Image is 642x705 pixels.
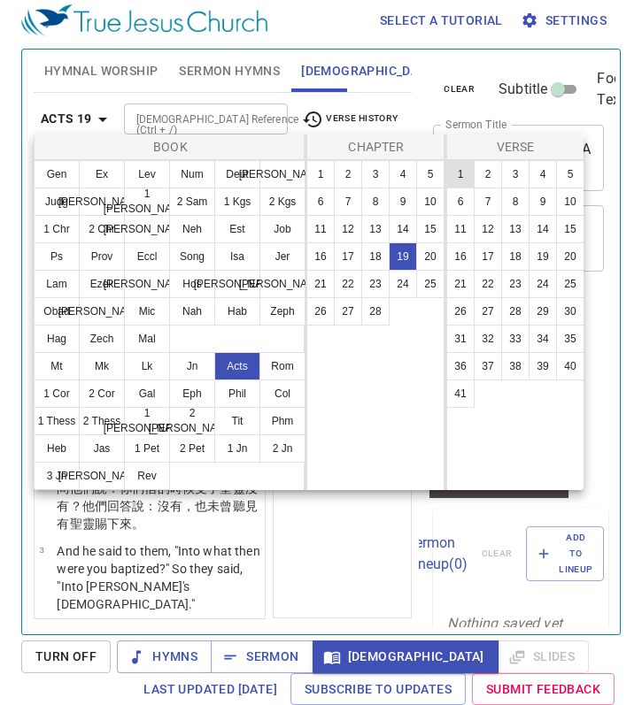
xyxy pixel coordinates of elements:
[416,242,445,271] button: 20
[474,297,502,326] button: 27
[169,188,215,216] button: 2 Sam
[214,270,260,298] button: [PERSON_NAME]
[361,215,390,243] button: 13
[34,407,80,435] button: 1 Thess
[501,270,530,298] button: 23
[446,297,475,326] button: 26
[34,434,80,463] button: Heb
[306,188,335,216] button: 6
[214,407,260,435] button: Tit
[416,215,445,243] button: 15
[334,215,362,243] button: 12
[34,379,80,408] button: 1 Cor
[259,160,306,188] button: [PERSON_NAME]
[446,325,475,353] button: 31
[34,242,80,271] button: Ps
[334,188,362,216] button: 7
[124,462,170,490] button: Rev
[169,215,215,243] button: Neh
[556,188,584,216] button: 10
[446,379,475,408] button: 41
[79,270,125,298] button: Ezek
[361,242,390,271] button: 18
[306,242,335,271] button: 16
[501,297,530,326] button: 28
[529,325,557,353] button: 34
[259,215,306,243] button: Job
[124,325,170,353] button: Mal
[79,297,125,326] button: [PERSON_NAME]
[474,215,502,243] button: 12
[501,325,530,353] button: 33
[501,215,530,243] button: 13
[34,325,80,353] button: Hag
[361,270,390,298] button: 23
[451,138,580,156] p: Verse
[259,434,306,463] button: 2 Jn
[556,297,584,326] button: 30
[474,242,502,271] button: 17
[501,188,530,216] button: 8
[556,352,584,380] button: 40
[334,160,362,188] button: 2
[416,160,445,188] button: 5
[259,188,306,216] button: 2 Kgs
[474,188,502,216] button: 7
[79,325,125,353] button: Zech
[79,407,125,435] button: 2 Thess
[124,215,170,243] button: [PERSON_NAME]
[169,242,215,271] button: Song
[501,352,530,380] button: 38
[446,352,475,380] button: 36
[124,270,170,298] button: [PERSON_NAME]
[556,215,584,243] button: 15
[446,270,475,298] button: 21
[79,352,125,380] button: Mk
[311,138,442,156] p: Chapter
[169,407,215,435] button: 2 [PERSON_NAME]
[124,242,170,271] button: Eccl
[214,352,260,380] button: Acts
[259,352,306,380] button: Rom
[214,297,260,326] button: Hab
[446,188,475,216] button: 6
[334,297,362,326] button: 27
[214,379,260,408] button: Phil
[474,352,502,380] button: 37
[34,215,80,243] button: 1 Chr
[416,188,445,216] button: 10
[214,215,260,243] button: Est
[446,215,475,243] button: 11
[529,242,557,271] button: 19
[529,215,557,243] button: 14
[389,160,417,188] button: 4
[474,160,502,188] button: 2
[214,188,260,216] button: 1 Kgs
[389,242,417,271] button: 19
[259,407,306,435] button: Phm
[38,138,303,156] p: Book
[214,242,260,271] button: Isa
[334,270,362,298] button: 22
[556,160,584,188] button: 5
[169,352,215,380] button: Jn
[124,297,170,326] button: Mic
[306,297,335,326] button: 26
[34,297,80,326] button: Obad
[501,160,530,188] button: 3
[529,188,557,216] button: 9
[124,379,170,408] button: Gal
[556,270,584,298] button: 25
[169,434,215,463] button: 2 Pet
[389,215,417,243] button: 14
[529,352,557,380] button: 39
[124,434,170,463] button: 1 Pet
[34,352,80,380] button: Mt
[259,297,306,326] button: Zeph
[529,297,557,326] button: 29
[169,379,215,408] button: Eph
[124,188,170,216] button: 1 [PERSON_NAME]
[79,379,125,408] button: 2 Cor
[79,462,125,490] button: [PERSON_NAME]
[446,160,475,188] button: 1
